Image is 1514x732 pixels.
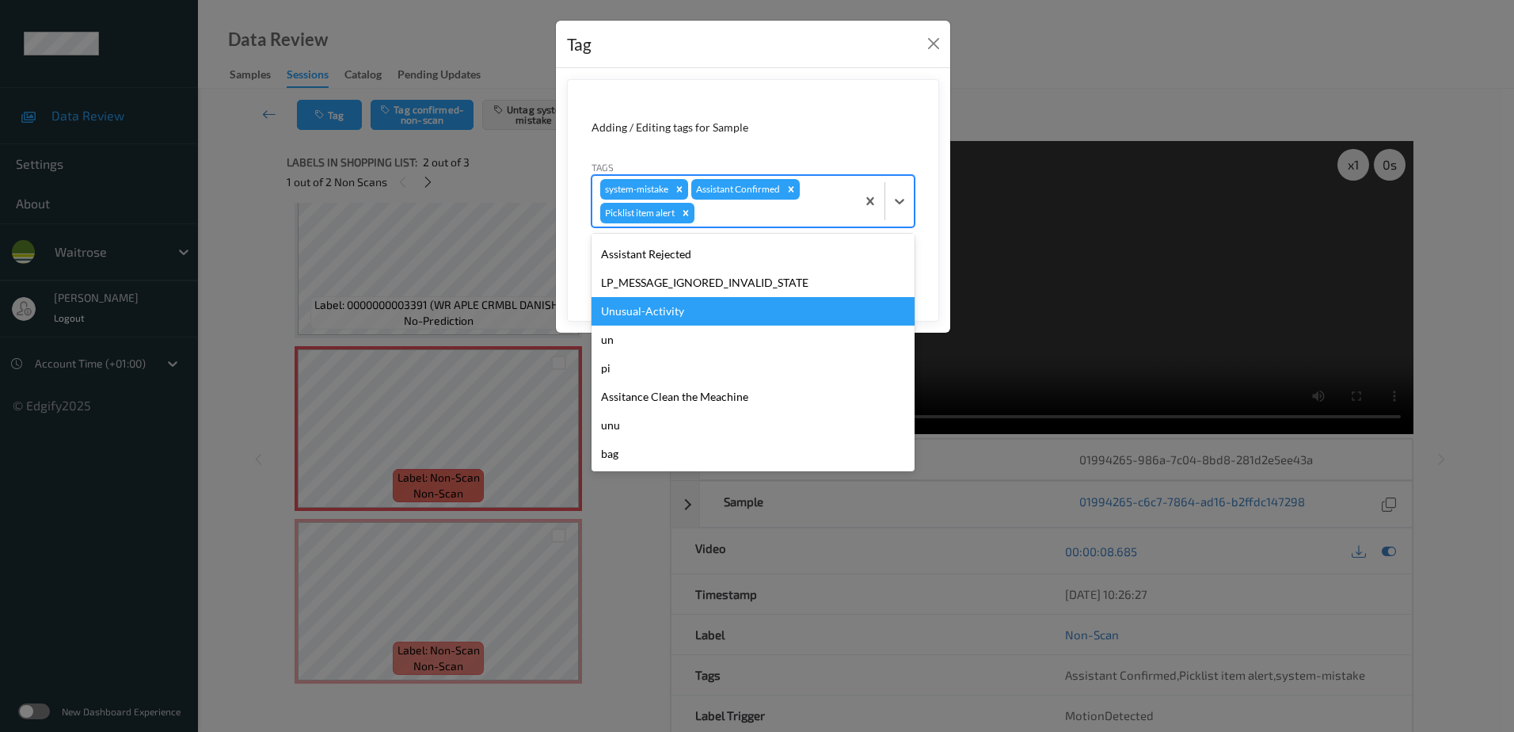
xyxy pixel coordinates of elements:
[600,179,671,200] div: system-mistake
[567,32,592,57] div: Tag
[677,203,694,223] div: Remove Picklist item alert
[691,179,782,200] div: Assistant Confirmed
[922,32,945,55] button: Close
[592,411,915,440] div: unu
[671,179,688,200] div: Remove system-mistake
[600,203,677,223] div: Picklist item alert
[592,326,915,354] div: un
[592,240,915,269] div: Assistant Rejected
[782,179,800,200] div: Remove Assistant Confirmed
[592,354,915,383] div: pi
[592,160,614,174] label: Tags
[592,440,915,468] div: bag
[592,269,915,297] div: LP_MESSAGE_IGNORED_INVALID_STATE
[592,383,915,411] div: Assitance Clean the Meachine
[592,120,915,135] div: Adding / Editing tags for Sample
[592,297,915,326] div: Unusual-Activity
